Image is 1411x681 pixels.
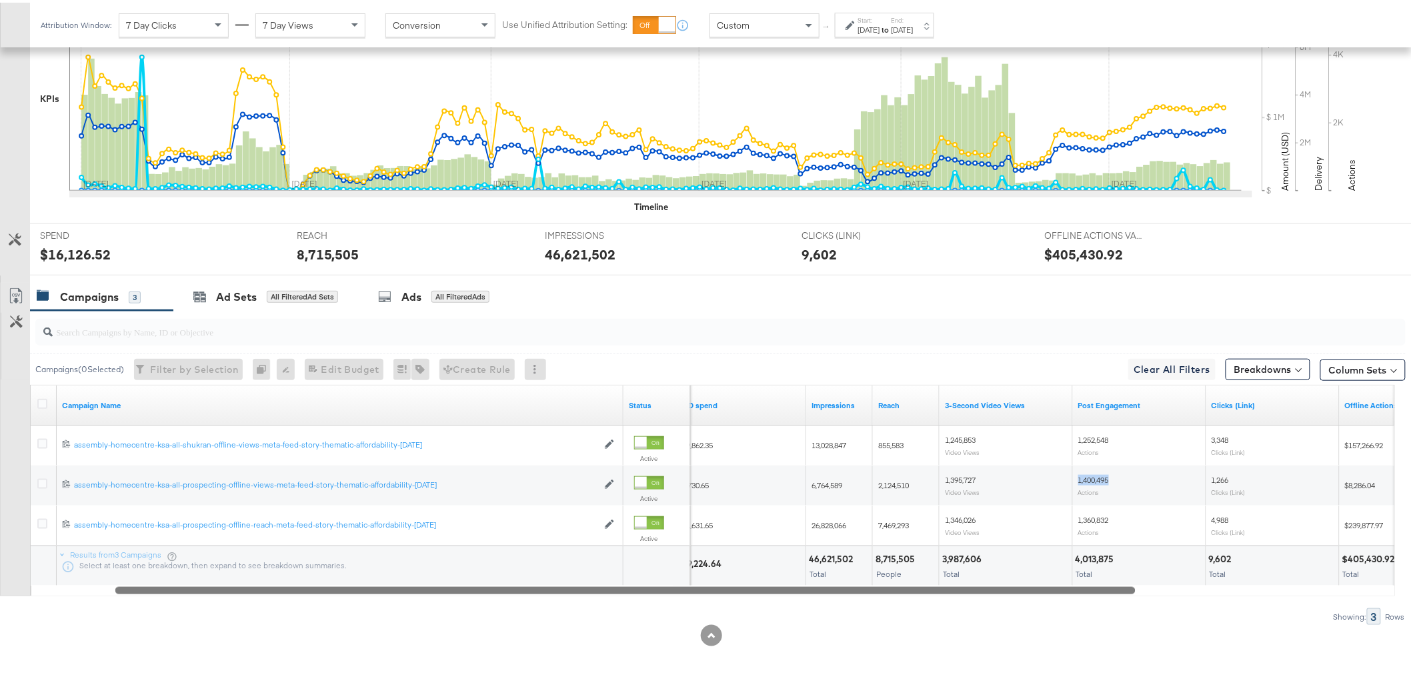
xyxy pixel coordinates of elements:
[1045,242,1124,261] div: $405,430.92
[129,289,141,301] div: 3
[1320,357,1406,378] button: Column Sets
[40,227,140,239] span: SPEND
[812,438,846,448] span: 13,028,847
[878,478,909,488] span: 2,124,510
[74,437,597,448] div: assembly-homecentre-ksa-all-shukran-offline-views-meta-feed-story-thematic-affordability-[DATE]
[1345,478,1376,488] span: $8,286.04
[1128,356,1216,378] button: Clear All Filters
[942,550,986,563] div: 3,987,606
[812,478,842,488] span: 6,764,589
[1078,446,1100,454] sub: Actions
[1212,446,1246,454] sub: Clicks (Link)
[545,242,615,261] div: 46,621,502
[1078,512,1109,522] span: 1,360,832
[1367,606,1381,622] div: 3
[1076,550,1118,563] div: 4,013,875
[1078,398,1201,408] a: The number of actions related to your Page's posts as a result of your ad.
[1212,398,1334,408] a: The number of clicks on links appearing on your ad or Page that direct people to your sites off F...
[945,486,980,494] sub: Video Views
[634,532,664,540] label: Active
[401,287,421,302] div: Ads
[678,478,709,488] span: $7,730.65
[74,517,597,528] a: assembly-homecentre-ksa-all-prospecting-offline-reach-meta-feed-story-thematic-affordability-[DATE]
[892,22,914,33] div: [DATE]
[945,446,980,454] sub: Video Views
[821,23,834,27] span: ↑
[40,90,59,103] div: KPIs
[267,288,338,300] div: All Filtered Ad Sets
[1209,550,1236,563] div: 9,602
[502,16,627,29] label: Use Unified Attribution Setting:
[431,288,489,300] div: All Filtered Ads
[216,287,257,302] div: Ad Sets
[1226,356,1310,378] button: Breakdowns
[943,566,960,576] span: Total
[53,311,1279,337] input: Search Campaigns by Name, ID or Objective
[74,517,597,528] div: assembly-homecentre-ksa-all-prospecting-offline-reach-meta-feed-story-thematic-affordability-[DATE]
[876,566,902,576] span: People
[945,432,976,442] span: 1,245,853
[1045,227,1145,239] span: OFFLINE ACTIONS VALUE
[802,227,902,239] span: CLICKS (LINK)
[40,18,112,27] div: Attribution Window:
[1280,129,1292,188] text: Amount (USD)
[1078,472,1109,482] span: 1,400,495
[263,17,313,29] span: 7 Day Views
[880,22,892,32] strong: to
[1134,359,1210,376] span: Clear All Filters
[945,398,1068,408] a: The number of times your video was viewed for 3 seconds or more.
[878,398,934,408] a: The number of people your ad was served to.
[1212,512,1229,522] span: 4,988
[678,438,713,448] span: $29,862.35
[802,242,837,261] div: 9,602
[678,398,801,408] a: 3.6725
[1346,157,1358,188] text: Actions
[1212,486,1246,494] sub: Clicks (Link)
[892,13,914,22] label: End:
[1333,610,1367,619] div: Showing:
[1212,526,1246,534] sub: Clicks (Link)
[1385,610,1406,619] div: Rows
[717,17,750,29] span: Custom
[810,566,826,576] span: Total
[945,512,976,522] span: 1,346,026
[1212,472,1229,482] span: 1,266
[858,22,880,33] div: [DATE]
[297,227,397,239] span: REACH
[253,356,277,378] div: 0
[678,518,713,528] span: $21,631.65
[1343,566,1360,576] span: Total
[1078,526,1100,534] sub: Actions
[126,17,177,29] span: 7 Day Clicks
[545,227,645,239] span: IMPRESSIONS
[858,13,880,22] label: Start:
[62,398,618,408] a: Your campaign name.
[1210,566,1226,576] span: Total
[634,198,668,211] div: Timeline
[60,287,119,302] div: Campaigns
[1313,154,1325,188] text: Delivery
[1212,432,1229,442] span: 3,348
[1078,486,1100,494] sub: Actions
[1345,518,1384,528] span: $239,877.97
[945,526,980,534] sub: Video Views
[878,518,909,528] span: 7,469,293
[74,437,597,448] a: assembly-homecentre-ksa-all-shukran-offline-views-meta-feed-story-thematic-affordability-[DATE]
[297,242,359,261] div: 8,715,505
[629,398,685,408] a: Shows the current state of your Ad Campaign.
[1078,432,1109,442] span: 1,252,548
[812,518,846,528] span: 26,828,066
[634,452,664,460] label: Active
[1342,550,1399,563] div: $405,430.92
[809,550,857,563] div: 46,621,502
[878,438,904,448] span: 855,583
[945,472,976,482] span: 1,395,727
[1345,438,1384,448] span: $157,266.92
[40,242,111,261] div: $16,126.52
[393,17,441,29] span: Conversion
[1076,566,1093,576] span: Total
[876,550,919,563] div: 8,715,505
[675,555,726,568] div: $59,224.64
[35,361,124,373] div: Campaigns ( 0 Selected)
[74,477,597,488] div: assembly-homecentre-ksa-all-prospecting-offline-views-meta-feed-story-thematic-affordability-[DATE]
